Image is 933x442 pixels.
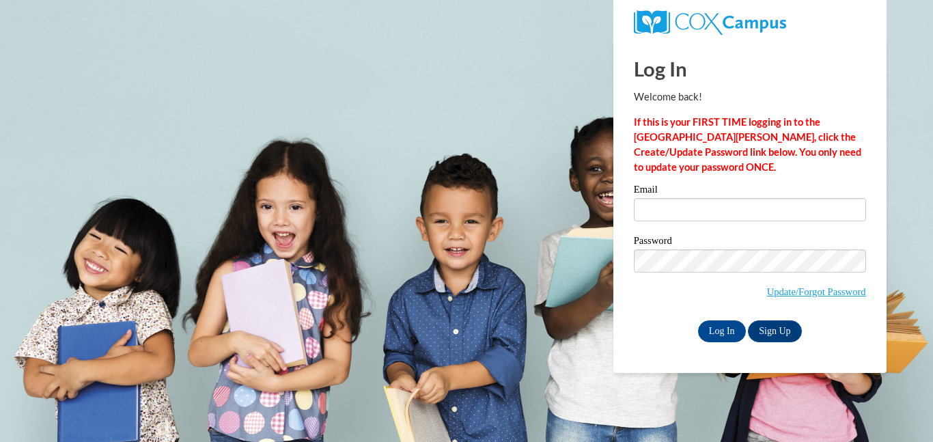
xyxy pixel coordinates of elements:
[634,184,866,198] label: Email
[748,320,801,342] a: Sign Up
[698,320,746,342] input: Log In
[634,55,866,83] h1: Log In
[634,116,861,173] strong: If this is your FIRST TIME logging in to the [GEOGRAPHIC_DATA][PERSON_NAME], click the Create/Upd...
[634,10,786,35] img: COX Campus
[767,286,866,297] a: Update/Forgot Password
[634,236,866,249] label: Password
[634,89,866,105] p: Welcome back!
[634,16,786,27] a: COX Campus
